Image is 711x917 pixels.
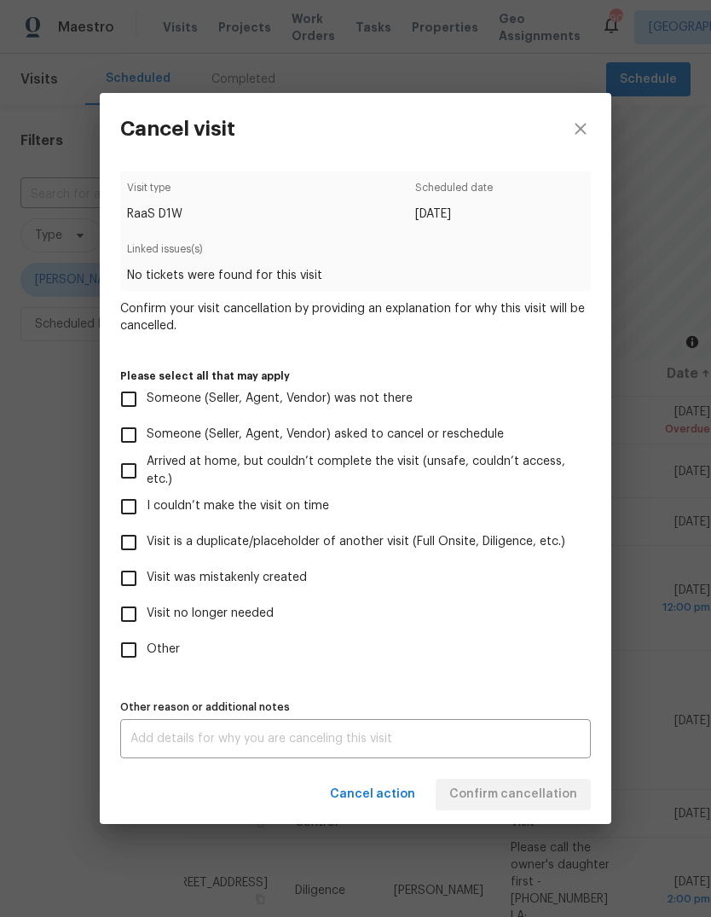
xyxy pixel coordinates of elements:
[147,641,180,659] span: Other
[127,241,583,267] span: Linked issues(s)
[147,390,413,408] span: Someone (Seller, Agent, Vendor) was not there
[415,179,493,206] span: Scheduled date
[147,605,274,623] span: Visit no longer needed
[127,267,583,284] span: No tickets were found for this visit
[323,779,422,810] button: Cancel action
[330,784,415,805] span: Cancel action
[120,300,591,334] span: Confirm your visit cancellation by providing an explanation for why this visit will be cancelled.
[120,371,591,381] label: Please select all that may apply
[147,533,565,551] span: Visit is a duplicate/placeholder of another visit (Full Onsite, Diligence, etc.)
[415,206,493,223] span: [DATE]
[127,179,182,206] span: Visit type
[147,426,504,444] span: Someone (Seller, Agent, Vendor) asked to cancel or reschedule
[147,497,329,515] span: I couldn’t make the visit on time
[120,702,591,712] label: Other reason or additional notes
[550,93,611,165] button: close
[120,117,235,141] h3: Cancel visit
[127,206,182,223] span: RaaS D1W
[147,569,307,587] span: Visit was mistakenly created
[147,453,577,489] span: Arrived at home, but couldn’t complete the visit (unsafe, couldn’t access, etc.)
